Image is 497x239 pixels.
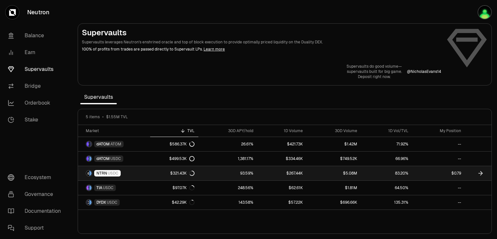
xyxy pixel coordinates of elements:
div: 1D Volume [261,128,303,133]
a: Supervaults do good volume—supervaults built for big game.Deposit right now. [347,64,402,79]
span: DYDX [96,200,106,205]
div: 1D Vol/TVL [365,128,408,133]
a: Bridge [3,78,70,95]
span: Supervaults [80,91,117,104]
a: $62.61K [257,181,307,195]
a: 1,381.17% [198,152,257,166]
div: 30D APY/hold [202,128,253,133]
img: ATOM Logo [89,142,92,147]
a: -- [412,137,465,151]
span: USDC [108,171,118,176]
a: Balance [3,27,70,44]
p: Supervaults do good volume— [347,64,402,69]
a: 248.56% [198,181,257,195]
span: 5 items [86,114,100,119]
div: $321.43K [170,171,194,176]
img: USDC Logo [89,171,92,176]
a: 71.92% [361,137,412,151]
a: $97.07K [150,181,198,195]
a: 64.50% [361,181,412,195]
a: Governance [3,186,70,203]
div: TVL [154,128,194,133]
span: TIA [96,185,102,190]
p: @ NicholasEvans14 [407,69,441,74]
p: 100% of profits from trades are passed directly to Supervault LPs. [82,46,441,52]
p: Deposit right now. [347,74,402,79]
img: TIA Logo [86,185,89,190]
span: USDC [107,200,117,205]
a: $586.37K [150,137,198,151]
a: $42.29K [150,195,198,210]
a: dATOM LogoATOM LogodATOMATOM [78,137,150,151]
img: USDC Logo [89,156,92,161]
a: $321.43K [150,166,198,180]
span: USDC [103,185,114,190]
a: 143.58% [198,195,257,210]
a: $5.08M [307,166,361,180]
img: USDC Logo [89,185,92,190]
img: USDC Logo [89,200,92,205]
a: DYDX LogoUSDC LogoDYDXUSDC [78,195,150,210]
div: Market [86,128,146,133]
img: dATOM Logo [86,156,89,161]
div: $499.53K [169,156,194,161]
a: NTRN LogoUSDC LogoNTRNUSDC [78,166,150,180]
a: -- [412,152,465,166]
a: TIA LogoUSDC LogoTIAUSDC [78,181,150,195]
a: 26.61% [198,137,257,151]
a: @NicholasEvans14 [407,69,441,74]
a: $421.73K [257,137,307,151]
div: 30D Volume [311,128,357,133]
span: ATOM [110,142,121,147]
a: 83.20% [361,166,412,180]
span: USDC [110,156,121,161]
a: Learn more [204,47,225,52]
span: $1.55M TVL [106,114,128,119]
a: Orderbook [3,95,70,111]
div: $97.07K [172,185,194,190]
a: Earn [3,44,70,61]
a: $0.79 [412,166,465,180]
span: dATOM [96,156,110,161]
a: Stake [3,111,70,128]
div: $42.29K [172,200,194,205]
a: $1.42M [307,137,361,151]
img: NTRN Logo [86,171,89,176]
span: NTRN [96,171,107,176]
a: $499.53K [150,152,198,166]
a: 135.31% [361,195,412,210]
div: $586.37K [170,142,194,147]
a: Ecosystem [3,169,70,186]
img: DYDX Logo [86,200,89,205]
a: $57.22K [257,195,307,210]
a: $696.66K [307,195,361,210]
div: My Position [416,128,461,133]
a: -- [412,181,465,195]
a: 66.96% [361,152,412,166]
p: Supervaults leverages Neutron's enshrined oracle and top of block execution to provide optimally ... [82,39,441,45]
img: Wallet 1 [478,5,492,19]
a: dATOM LogoUSDC LogodATOMUSDC [78,152,150,166]
img: dATOM Logo [86,142,89,147]
a: $749.52K [307,152,361,166]
a: -- [412,195,465,210]
a: $267.44K [257,166,307,180]
a: Documentation [3,203,70,220]
a: 93.59% [198,166,257,180]
a: $334.46K [257,152,307,166]
a: Supervaults [3,61,70,78]
span: dATOM [96,142,110,147]
a: Support [3,220,70,236]
p: supervaults built for big game. [347,69,402,74]
h2: Supervaults [82,28,441,38]
a: $1.81M [307,181,361,195]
